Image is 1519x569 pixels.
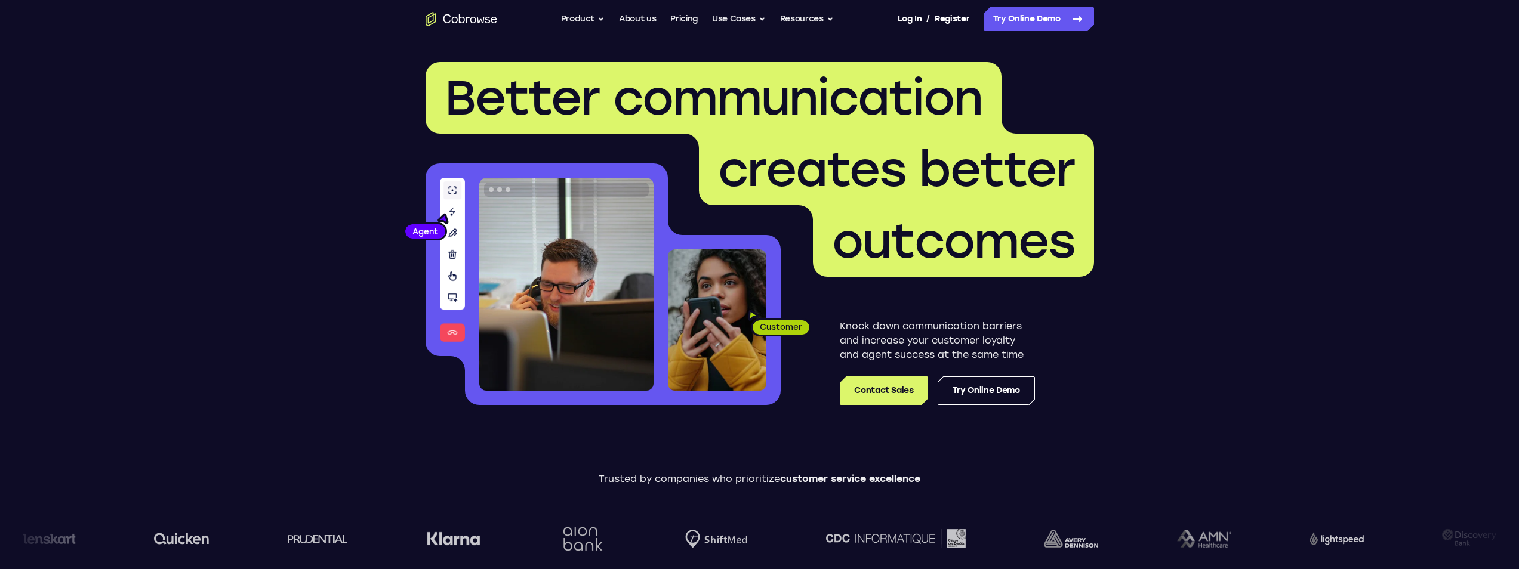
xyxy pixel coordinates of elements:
img: Lightspeed [1296,532,1351,545]
span: creates better [718,141,1075,198]
img: Shiftmed [673,530,735,548]
img: A customer support agent talking on the phone [479,178,654,391]
span: / [926,12,930,26]
button: Resources [780,7,834,31]
a: Go to the home page [426,12,497,26]
span: customer service excellence [780,473,920,484]
img: A customer holding their phone [668,249,766,391]
img: Klarna [414,531,467,546]
a: Try Online Demo [984,7,1094,31]
img: prudential [275,534,335,543]
p: Knock down communication barriers and increase your customer loyalty and agent success at the sam... [840,319,1035,362]
img: CDC Informatique [813,529,953,548]
span: outcomes [832,212,1075,270]
a: Pricing [670,7,698,31]
a: Log In [898,7,922,31]
span: Better communication [445,69,982,126]
a: Try Online Demo [938,376,1035,405]
button: Use Cases [712,7,766,31]
button: Product [561,7,605,31]
img: avery-dennison [1031,530,1086,548]
img: quicken [141,529,196,548]
a: Register [935,7,969,31]
a: About us [619,7,656,31]
img: Aion Bank [546,515,594,563]
a: Contact Sales [840,376,928,405]
img: AMN Healthcare [1164,530,1218,548]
